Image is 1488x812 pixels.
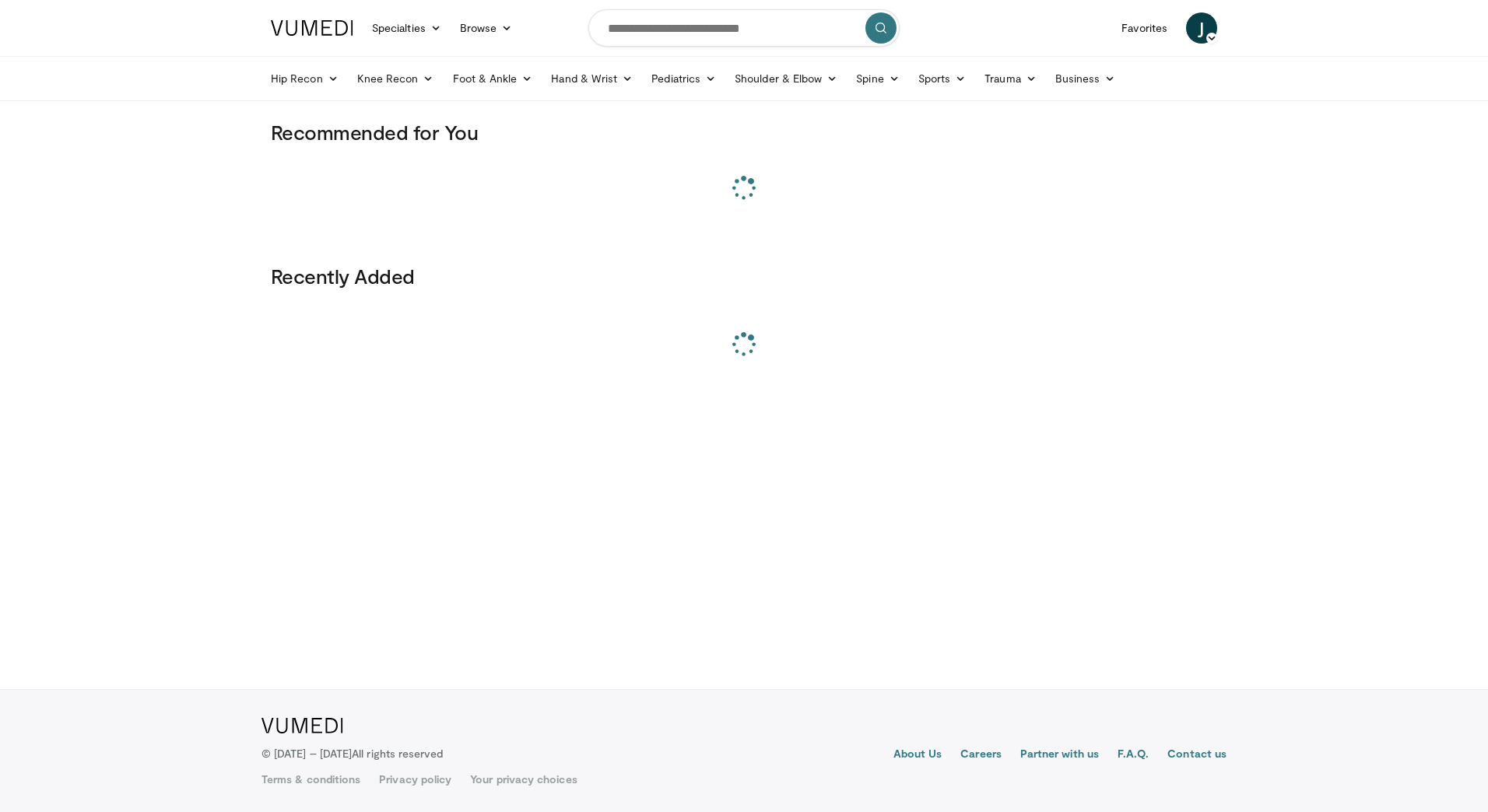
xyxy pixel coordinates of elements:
[261,772,360,787] a: Terms & conditions
[1118,746,1149,765] a: F.A.Q.
[1167,746,1227,765] a: Contact us
[470,772,577,787] a: Your privacy choices
[1020,746,1099,765] a: Partner with us
[352,747,443,760] span: All rights reserved
[542,63,642,94] a: Hand & Wrist
[642,63,725,94] a: Pediatrics
[1112,12,1177,44] a: Favorites
[271,264,1217,289] h3: Recently Added
[893,746,942,765] a: About Us
[1046,63,1125,94] a: Business
[1186,12,1217,44] a: J
[909,63,976,94] a: Sports
[379,772,451,787] a: Privacy policy
[451,12,522,44] a: Browse
[847,63,908,94] a: Spine
[725,63,847,94] a: Shoulder & Elbow
[588,9,900,47] input: Search topics, interventions
[363,12,451,44] a: Specialties
[348,63,444,94] a: Knee Recon
[271,20,353,36] img: VuMedi Logo
[261,63,348,94] a: Hip Recon
[975,63,1046,94] a: Trauma
[261,746,444,761] p: © [DATE] – [DATE]
[960,746,1002,765] a: Careers
[261,718,343,733] img: VuMedi Logo
[444,63,542,94] a: Foot & Ankle
[271,120,1217,145] h3: Recommended for You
